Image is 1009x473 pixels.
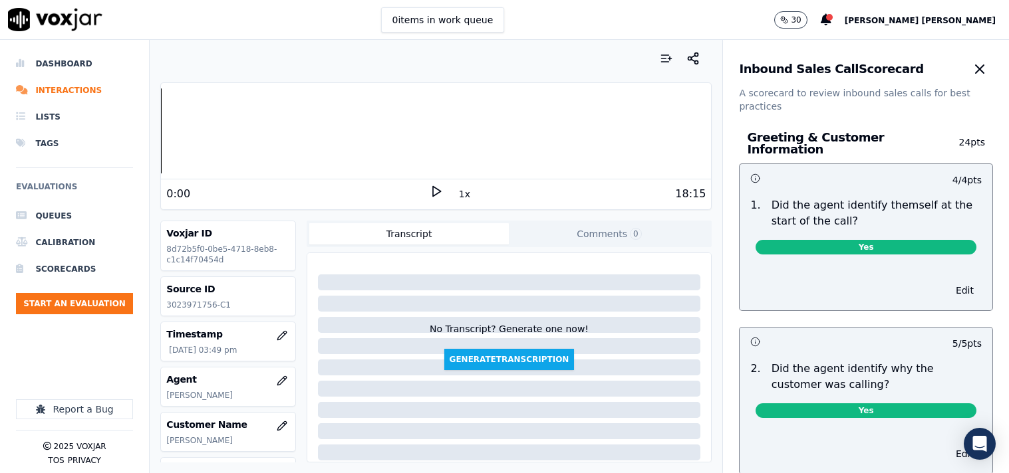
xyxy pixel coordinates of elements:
[166,435,289,446] p: [PERSON_NAME]
[772,361,982,393] p: Did the agent identify why the customer was calling?
[745,361,766,393] p: 2 .
[675,186,706,202] div: 18:15
[952,173,982,187] p: 4 / 4 pts
[166,227,289,240] h3: Voxjar ID
[166,186,190,202] div: 0:00
[774,11,820,29] button: 30
[444,349,575,370] button: GenerateTranscription
[16,50,133,77] a: Dashboard
[16,256,133,282] a: Scorecards
[16,130,133,157] a: Tags
[745,197,766,229] p: 1 .
[166,244,289,265] p: 8d72b5f0-0be5-4718-8eb8-c1c14f70454d
[166,418,289,431] h3: Customer Name
[509,223,709,244] button: Comments
[430,322,589,349] div: No Transcript? Generate one now!
[169,345,289,355] p: [DATE] 03:49 pm
[756,240,976,254] span: Yes
[739,63,923,75] h3: Inbound Sales Call Scorecard
[845,16,996,25] span: [PERSON_NAME] [PERSON_NAME]
[845,12,1009,28] button: [PERSON_NAME] [PERSON_NAME]
[16,77,133,104] a: Interactions
[16,229,133,256] a: Calibration
[166,282,289,296] h3: Source ID
[48,455,64,466] button: TOS
[630,228,642,240] span: 0
[16,399,133,419] button: Report a Bug
[68,455,101,466] button: Privacy
[948,444,982,463] button: Edit
[756,403,976,418] span: Yes
[16,179,133,203] h6: Evaluations
[964,428,996,460] div: Open Intercom Messenger
[166,373,289,386] h3: Agent
[456,185,473,203] button: 1x
[166,390,289,401] p: [PERSON_NAME]
[16,203,133,229] a: Queues
[948,281,982,300] button: Edit
[952,337,982,350] p: 5 / 5 pts
[166,300,289,310] p: 3023971756-C1
[774,11,807,29] button: 30
[747,132,945,155] h3: Greeting & Customer Information
[166,328,289,341] h3: Timestamp
[8,8,102,31] img: voxjar logo
[16,293,133,314] button: Start an Evaluation
[309,223,509,244] button: Transcript
[381,7,505,33] button: 0items in work queue
[54,441,106,452] p: 2025 Voxjar
[791,15,801,25] p: 30
[772,197,982,229] p: Did the agent identify themself at the start of the call?
[945,136,985,155] p: 24 pts
[16,104,133,130] a: Lists
[739,86,993,113] p: A scorecard to review inbound sales calls for best practices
